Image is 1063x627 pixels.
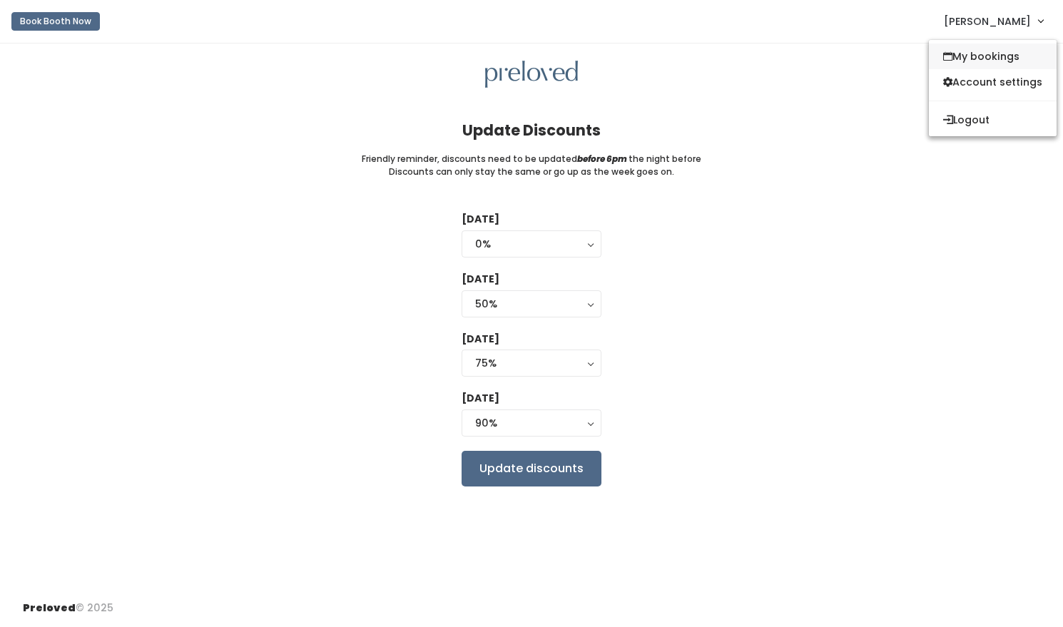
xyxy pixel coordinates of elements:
span: Preloved [23,601,76,615]
div: 50% [475,296,588,312]
small: Discounts can only stay the same or go up as the week goes on. [389,165,674,178]
a: [PERSON_NAME] [930,6,1057,36]
img: preloved logo [485,61,578,88]
label: [DATE] [462,212,499,227]
div: © 2025 [23,589,113,616]
button: Logout [929,107,1057,133]
button: 90% [462,409,601,437]
small: Friendly reminder, discounts need to be updated the night before [362,153,701,165]
span: [PERSON_NAME] [944,14,1031,29]
label: [DATE] [462,272,499,287]
input: Update discounts [462,451,601,486]
button: Book Booth Now [11,12,100,31]
button: 75% [462,350,601,377]
div: 75% [475,355,588,371]
a: Account settings [929,69,1057,95]
a: Book Booth Now [11,6,100,37]
h4: Update Discounts [462,122,601,138]
a: My bookings [929,44,1057,69]
button: 50% [462,290,601,317]
label: [DATE] [462,391,499,406]
div: 90% [475,415,588,431]
button: 0% [462,230,601,258]
i: before 6pm [577,153,627,165]
div: 0% [475,236,588,252]
label: [DATE] [462,332,499,347]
